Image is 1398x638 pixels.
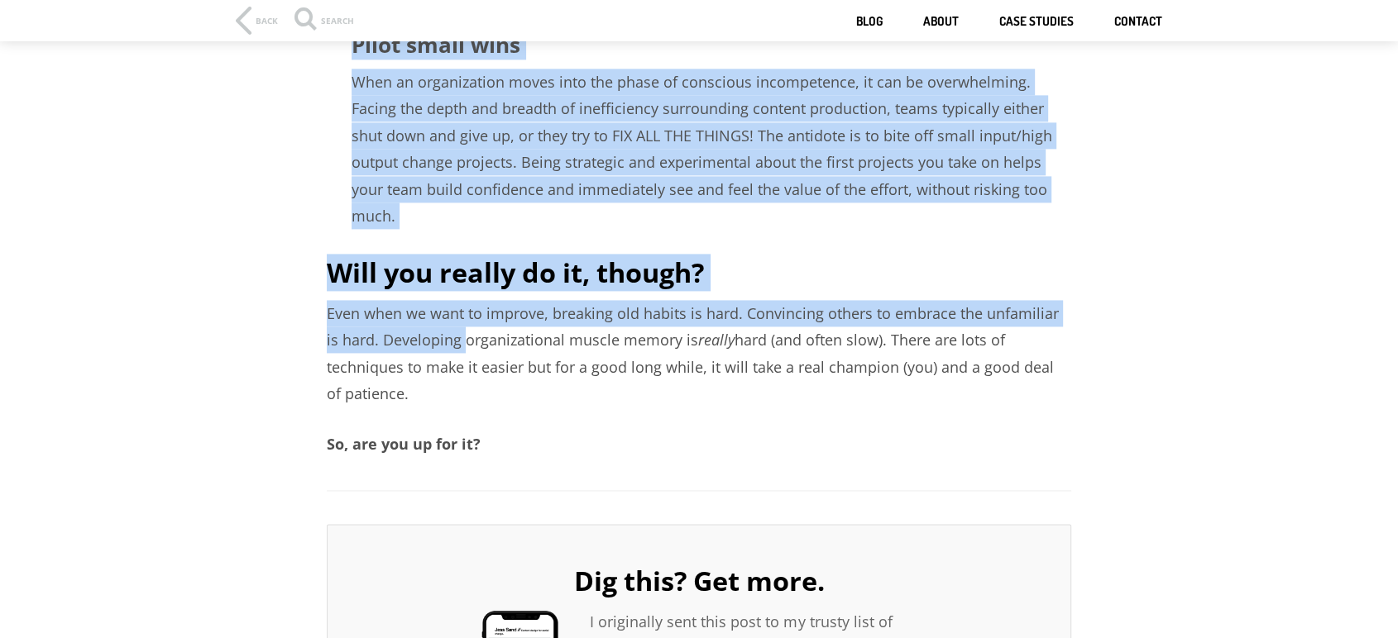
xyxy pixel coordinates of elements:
a: Blog [856,14,883,30]
p: Even when we want to improve, breaking old habits is hard. Convincing others to embrace the unfam... [327,300,1071,407]
h2: Dig this? Get more. [344,562,1054,599]
p: When an organization moves into the phase of conscious incompetence, it can be overwhelming. Faci... [327,69,1071,229]
a: Contact [1114,14,1162,30]
a: About [923,14,959,30]
div: Search [294,17,354,33]
em: really [698,330,735,350]
div: Back [256,17,278,25]
h3: Pilot small wins [327,34,1071,55]
a: Case studies [999,14,1074,30]
a: Back [236,7,278,35]
h2: Will you really do it, though? [327,254,1071,291]
strong: So, are you up for it? [327,434,481,454]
